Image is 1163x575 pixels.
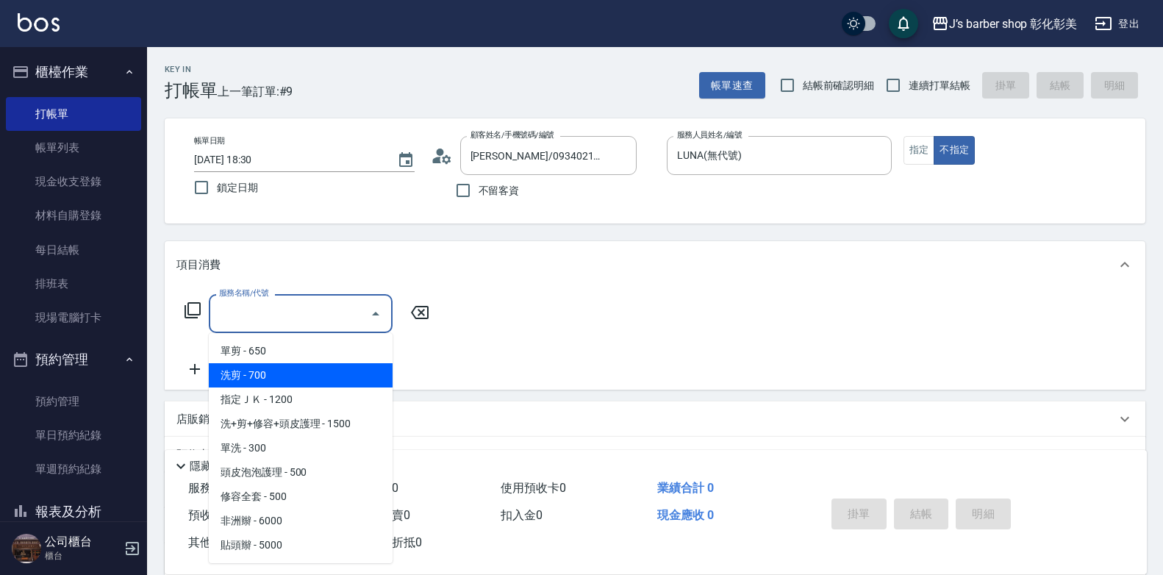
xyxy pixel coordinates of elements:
a: 材料自購登錄 [6,199,141,232]
label: 服務名稱/代號 [219,287,268,299]
span: 預收卡販賣 0 [188,508,254,522]
span: 單洗 - 300 [209,436,393,460]
span: 上一筆訂單:#9 [218,82,293,101]
a: 現金收支登錄 [6,165,141,199]
div: 預收卡販賣 [165,437,1145,472]
a: 每日結帳 [6,233,141,267]
a: 單週預約紀錄 [6,452,141,486]
div: 店販銷售 [165,401,1145,437]
p: 櫃台 [45,549,120,562]
h5: 公司櫃台 [45,535,120,549]
span: 扣入金 0 [501,508,543,522]
span: 貼頭辮 - 5000 [209,533,393,557]
span: 其他付款方式 0 [188,535,265,549]
span: 洗+剪+修容+頭皮護理 - 1500 [209,412,393,436]
span: 使用預收卡 0 [501,481,566,495]
button: 登出 [1089,10,1145,37]
a: 帳單列表 [6,131,141,165]
div: 項目消費 [165,241,1145,288]
button: Close [364,302,387,326]
button: 預約管理 [6,340,141,379]
button: 帳單速查 [699,72,765,99]
p: 隱藏業績明細 [190,459,256,474]
span: 不留客資 [479,183,520,199]
a: 現場電腦打卡 [6,301,141,335]
span: 服務消費 0 [188,481,242,495]
button: 報表及分析 [6,493,141,531]
span: 現金應收 0 [657,508,714,522]
button: 櫃檯作業 [6,53,141,91]
button: 指定 [903,136,935,165]
label: 服務人員姓名/編號 [677,129,742,140]
span: 單剪 - 650 [209,339,393,363]
span: 業績合計 0 [657,481,714,495]
span: 結帳前確認明細 [803,78,875,93]
button: Choose date, selected date is 2025-08-11 [388,143,423,178]
button: save [889,9,918,38]
h3: 打帳單 [165,80,218,101]
span: 指定ＪＫ - 1200 [209,387,393,412]
span: 頭皮泡泡護理 - 500 [209,460,393,485]
button: J’s barber shop 彰化彰美 [926,9,1083,39]
input: YYYY/MM/DD hh:mm [194,148,382,172]
p: 預收卡販賣 [176,447,232,463]
label: 顧客姓名/手機號碼/編號 [470,129,554,140]
img: Logo [18,13,60,32]
span: 修容全套 - 500 [209,485,393,509]
a: 打帳單 [6,97,141,131]
span: 鎖定日期 [217,180,258,196]
p: 店販銷售 [176,412,221,427]
span: 連續打單結帳 [909,78,970,93]
label: 帳單日期 [194,135,225,146]
p: 項目消費 [176,257,221,273]
h2: Key In [165,65,218,74]
span: 洗剪 - 700 [209,363,393,387]
button: 不指定 [934,136,975,165]
span: 非洲辮 - 6000 [209,509,393,533]
a: 單日預約紀錄 [6,418,141,452]
img: Person [12,534,41,563]
a: 排班表 [6,267,141,301]
div: J’s barber shop 彰化彰美 [949,15,1077,33]
a: 預約管理 [6,385,141,418]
